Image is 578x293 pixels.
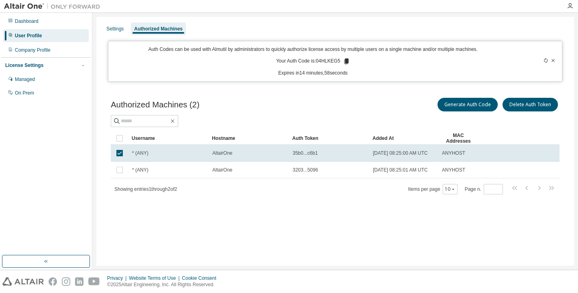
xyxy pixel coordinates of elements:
span: ANYHOST [442,167,465,173]
button: Delete Auth Token [503,98,558,111]
img: facebook.svg [49,277,57,286]
p: © 2025 Altair Engineering, Inc. All Rights Reserved. [107,281,221,288]
div: Privacy [107,275,129,281]
div: Dashboard [15,18,39,24]
img: altair_logo.svg [2,277,44,286]
p: Expires in 14 minutes, 58 seconds [113,70,513,77]
div: Auth Token [292,132,366,145]
div: Authorized Machines [134,26,183,32]
div: User Profile [15,32,42,39]
div: Settings [106,26,124,32]
p: Auth Codes can be used with Almutil by administrators to quickly authorize license access by mult... [113,46,513,53]
span: [DATE] 08:25:00 AM UTC [373,150,428,156]
span: ANYHOST [442,150,465,156]
span: * (ANY) [132,150,149,156]
div: Cookie Consent [182,275,221,281]
div: Company Profile [15,47,51,53]
div: Managed [15,76,35,83]
div: MAC Addresses [442,132,475,145]
p: Your Auth Code is: 04HLKEG5 [276,58,350,65]
div: Added At [372,132,435,145]
span: * (ANY) [132,167,149,173]
button: 10 [445,186,456,192]
img: Altair One [4,2,104,10]
span: Page n. [465,184,503,194]
img: youtube.svg [88,277,100,286]
img: instagram.svg [62,277,70,286]
div: On Prem [15,90,34,96]
div: Website Terms of Use [129,275,182,281]
span: Showing entries 1 through 2 of 2 [114,186,177,192]
span: Items per page [408,184,458,194]
span: Authorized Machines (2) [111,100,199,109]
div: License Settings [5,62,43,69]
span: [DATE] 08:25:01 AM UTC [373,167,428,173]
span: 35b0...c6b1 [293,150,318,156]
span: 3203...5096 [293,167,318,173]
span: AltairOne [212,150,232,156]
img: linkedin.svg [75,277,83,286]
div: Hostname [212,132,286,145]
span: AltairOne [212,167,232,173]
button: Generate Auth Code [438,98,498,111]
div: Username [132,132,206,145]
